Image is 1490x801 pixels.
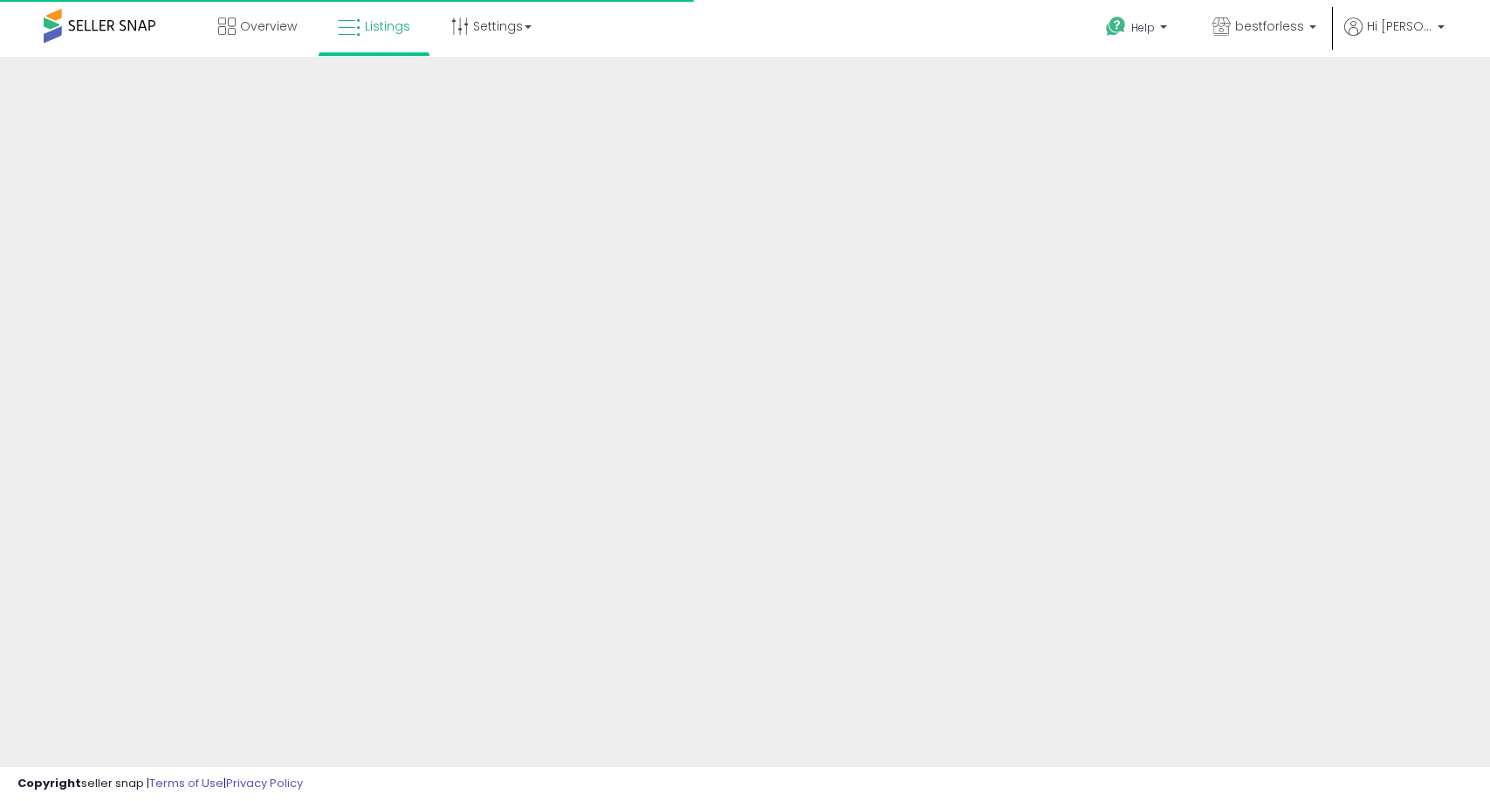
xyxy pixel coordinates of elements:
span: Help [1131,20,1155,35]
span: bestforless [1235,17,1304,35]
a: Help [1092,3,1184,57]
a: Hi [PERSON_NAME] [1344,17,1445,57]
strong: Copyright [17,775,81,791]
a: Terms of Use [149,775,223,791]
a: Privacy Policy [226,775,303,791]
div: seller snap | | [17,776,303,792]
i: Get Help [1105,16,1127,38]
span: Hi [PERSON_NAME] [1367,17,1432,35]
span: Listings [365,17,410,35]
span: Overview [240,17,297,35]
